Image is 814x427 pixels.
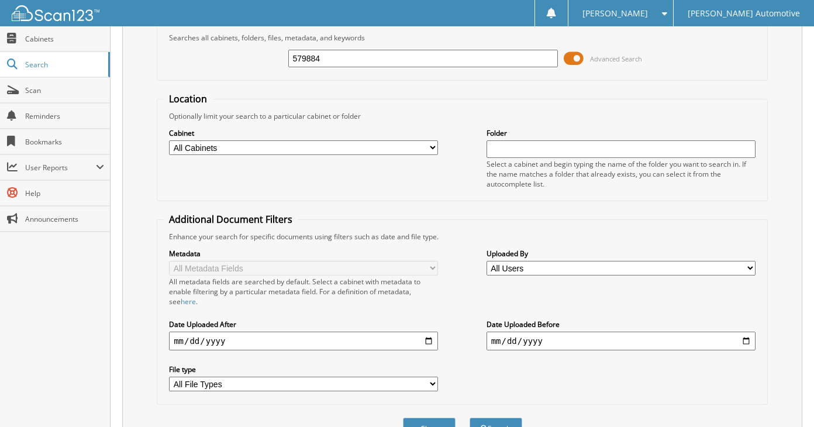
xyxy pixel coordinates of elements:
img: scan123-logo-white.svg [12,5,99,21]
label: Metadata [169,249,438,259]
div: All metadata fields are searched by default. Select a cabinet with metadata to enable filtering b... [169,277,438,307]
input: end [487,332,756,350]
input: start [169,332,438,350]
span: Help [25,188,104,198]
label: Date Uploaded After [169,319,438,329]
div: Searches all cabinets, folders, files, metadata, and keywords [163,33,761,43]
span: Bookmarks [25,137,104,147]
span: Search [25,60,102,70]
div: Enhance your search for specific documents using filters such as date and file type. [163,232,761,242]
span: Advanced Search [590,54,642,63]
span: Cabinets [25,34,104,44]
span: Announcements [25,214,104,224]
label: Folder [487,128,756,138]
label: Uploaded By [487,249,756,259]
iframe: Chat Widget [756,371,814,427]
span: User Reports [25,163,96,173]
a: here [181,297,196,307]
label: Date Uploaded Before [487,319,756,329]
span: [PERSON_NAME] [582,10,648,17]
span: Scan [25,85,104,95]
div: Select a cabinet and begin typing the name of the folder you want to search in. If the name match... [487,159,756,189]
legend: Additional Document Filters [163,213,298,226]
div: Optionally limit your search to a particular cabinet or folder [163,111,761,121]
label: Cabinet [169,128,438,138]
legend: Location [163,92,213,105]
label: File type [169,364,438,374]
span: [PERSON_NAME] Automotive [688,10,800,17]
span: Reminders [25,111,104,121]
